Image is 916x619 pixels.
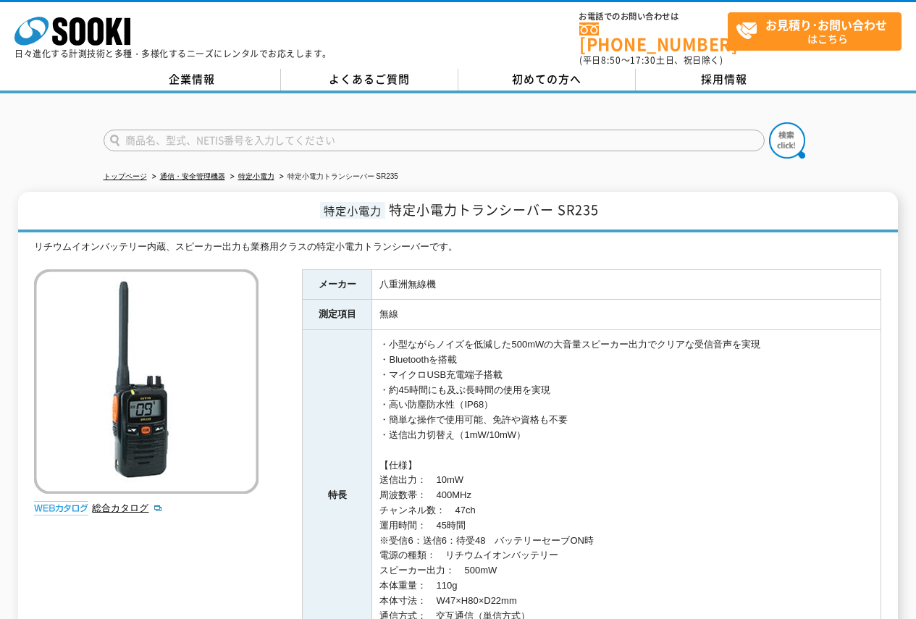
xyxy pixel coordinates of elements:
span: はこちら [736,13,901,49]
td: 無線 [372,300,881,330]
td: 八重洲無線機 [372,269,881,300]
a: トップページ [104,172,147,180]
a: [PHONE_NUMBER] [579,22,728,52]
input: 商品名、型式、NETIS番号を入力してください [104,130,765,151]
img: webカタログ [34,501,88,515]
a: 総合カタログ [92,502,163,513]
span: 17:30 [630,54,656,67]
span: 初めての方へ [512,71,581,87]
p: 日々進化する計測技術と多種・多様化するニーズにレンタルでお応えします。 [14,49,332,58]
strong: お見積り･お問い合わせ [765,16,887,33]
a: よくあるご質問 [281,69,458,90]
img: 特定小電力トランシーバー SR235 [34,269,259,494]
span: 特定小電力 [320,202,385,219]
th: メーカー [303,269,372,300]
a: 通信・安全管理機器 [160,172,225,180]
a: お見積り･お問い合わせはこちら [728,12,902,51]
span: (平日 ～ 土日、祝日除く) [579,54,723,67]
span: 8:50 [601,54,621,67]
div: リチウムイオンバッテリー内蔵、スピーカー出力も業務用クラスの特定小電力トランシーバーです。 [34,240,881,255]
a: 企業情報 [104,69,281,90]
a: 特定小電力 [238,172,274,180]
li: 特定小電力トランシーバー SR235 [277,169,398,185]
img: btn_search.png [769,122,805,159]
a: 採用情報 [636,69,813,90]
span: お電話でのお問い合わせは [579,12,728,21]
a: 初めての方へ [458,69,636,90]
span: 特定小電力トランシーバー SR235 [389,200,599,219]
th: 測定項目 [303,300,372,330]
